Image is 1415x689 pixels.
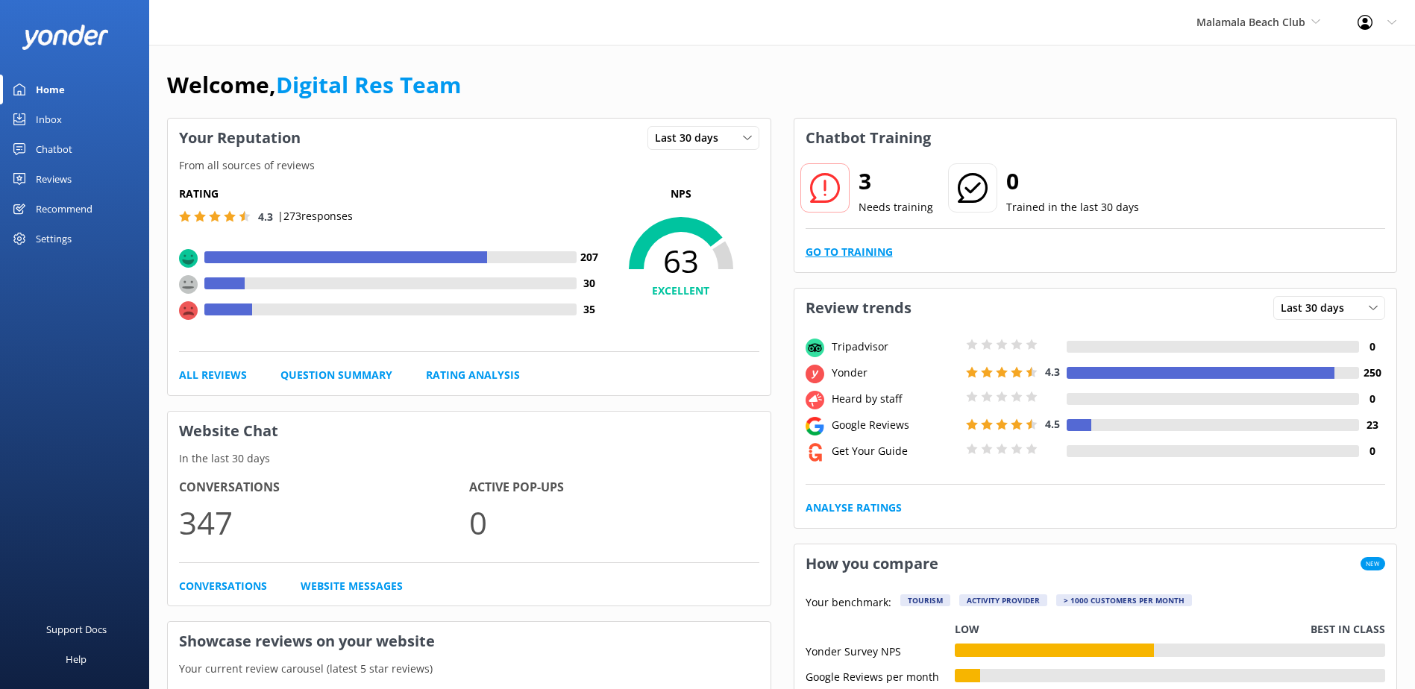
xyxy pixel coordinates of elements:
[806,594,891,612] p: Your benchmark:
[1359,365,1385,381] h4: 250
[179,478,469,497] h4: Conversations
[469,478,759,497] h4: Active Pop-ups
[794,119,942,157] h3: Chatbot Training
[301,578,403,594] a: Website Messages
[806,669,955,682] div: Google Reviews per month
[655,130,727,146] span: Last 30 days
[794,544,950,583] h3: How you compare
[1045,365,1060,379] span: 4.3
[828,365,962,381] div: Yonder
[828,339,962,355] div: Tripadvisor
[859,163,933,199] h2: 3
[36,104,62,134] div: Inbox
[859,199,933,215] p: Needs training
[1311,621,1385,638] p: Best in class
[1359,417,1385,433] h4: 23
[828,391,962,407] div: Heard by staff
[179,186,603,202] h5: Rating
[168,119,312,157] h3: Your Reputation
[959,594,1047,606] div: Activity Provider
[603,283,759,299] h4: EXCELLENT
[167,67,461,103] h1: Welcome,
[179,578,267,594] a: Conversations
[1281,300,1353,316] span: Last 30 days
[1056,594,1192,606] div: > 1000 customers per month
[828,417,962,433] div: Google Reviews
[36,224,72,254] div: Settings
[168,661,771,677] p: Your current review carousel (latest 5 star reviews)
[806,244,893,260] a: Go to Training
[1006,163,1139,199] h2: 0
[828,443,962,459] div: Get Your Guide
[1196,15,1305,29] span: Malamala Beach Club
[806,500,902,516] a: Analyse Ratings
[794,289,923,327] h3: Review trends
[955,621,979,638] p: Low
[1359,443,1385,459] h4: 0
[36,194,92,224] div: Recommend
[36,164,72,194] div: Reviews
[179,497,469,547] p: 347
[46,614,107,644] div: Support Docs
[1359,339,1385,355] h4: 0
[22,25,108,49] img: yonder-white-logo.png
[277,208,353,224] p: | 273 responses
[280,367,392,383] a: Question Summary
[603,186,759,202] p: NPS
[179,367,247,383] a: All Reviews
[1045,417,1060,431] span: 4.5
[1359,391,1385,407] h4: 0
[168,412,771,450] h3: Website Chat
[603,242,759,280] span: 63
[36,75,65,104] div: Home
[258,210,273,224] span: 4.3
[806,644,955,657] div: Yonder Survey NPS
[168,622,771,661] h3: Showcase reviews on your website
[1006,199,1139,215] p: Trained in the last 30 days
[66,644,87,674] div: Help
[469,497,759,547] p: 0
[168,157,771,174] p: From all sources of reviews
[168,450,771,467] p: In the last 30 days
[276,69,461,100] a: Digital Res Team
[900,594,950,606] div: Tourism
[36,134,72,164] div: Chatbot
[426,367,520,383] a: Rating Analysis
[577,275,603,292] h4: 30
[577,301,603,318] h4: 35
[1361,557,1385,570] span: New
[577,249,603,265] h4: 207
